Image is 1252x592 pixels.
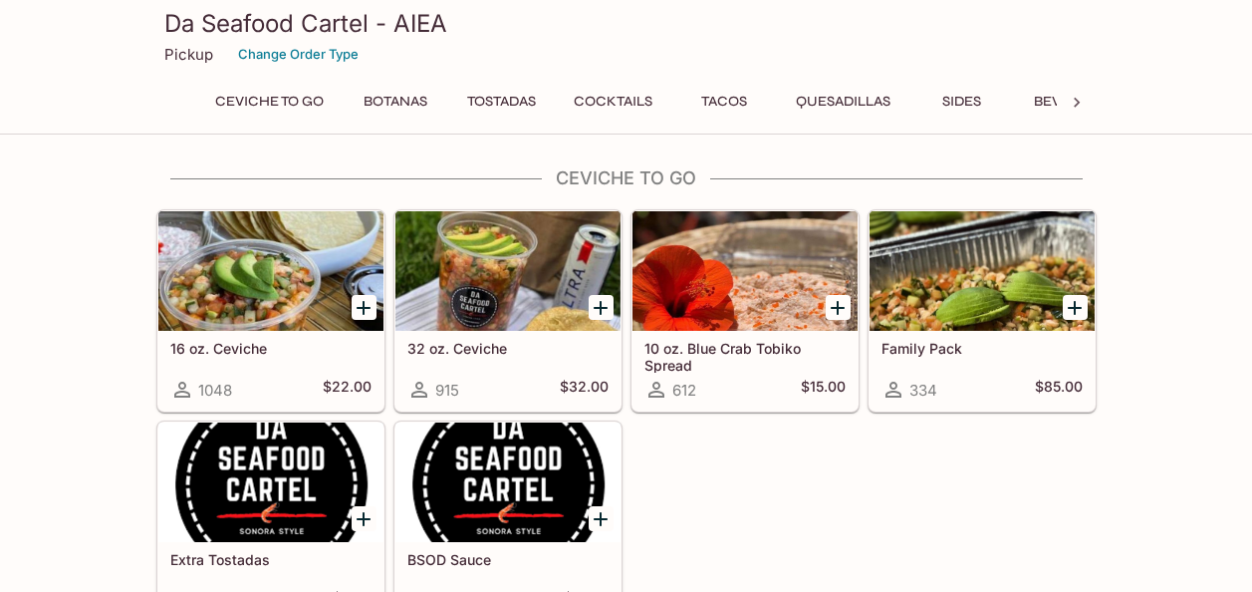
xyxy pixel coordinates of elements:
[631,210,859,412] a: 10 oz. Blue Crab Tobiko Spread612$15.00
[456,88,547,116] button: Tostadas
[157,210,384,412] a: 16 oz. Ceviche1048$22.00
[679,88,769,116] button: Tacos
[589,295,614,320] button: Add 32 oz. Ceviche
[1035,378,1083,402] h5: $85.00
[351,88,440,116] button: Botanas
[560,378,609,402] h5: $32.00
[198,381,232,400] span: 1048
[158,211,383,331] div: 16 oz. Ceviche
[869,210,1096,412] a: Family Pack334$85.00
[156,167,1097,189] h4: Ceviche To Go
[395,423,621,542] div: BSOD Sauce
[563,88,663,116] button: Cocktails
[801,378,846,402] h5: $15.00
[672,381,696,400] span: 612
[352,506,376,531] button: Add Extra Tostadas
[1063,295,1088,320] button: Add Family Pack
[644,340,846,373] h5: 10 oz. Blue Crab Tobiko Spread
[158,423,383,542] div: Extra Tostadas
[881,340,1083,357] h5: Family Pack
[164,45,213,64] p: Pickup
[394,210,622,412] a: 32 oz. Ceviche915$32.00
[589,506,614,531] button: Add BSOD Sauce
[407,551,609,568] h5: BSOD Sauce
[435,381,459,400] span: 915
[395,211,621,331] div: 32 oz. Ceviche
[785,88,901,116] button: Quesadillas
[1023,88,1127,116] button: Beverages
[170,551,372,568] h5: Extra Tostadas
[917,88,1007,116] button: Sides
[632,211,858,331] div: 10 oz. Blue Crab Tobiko Spread
[870,211,1095,331] div: Family Pack
[229,39,368,70] button: Change Order Type
[164,8,1089,39] h3: Da Seafood Cartel - AIEA
[909,381,937,400] span: 334
[407,340,609,357] h5: 32 oz. Ceviche
[826,295,851,320] button: Add 10 oz. Blue Crab Tobiko Spread
[323,378,372,402] h5: $22.00
[352,295,376,320] button: Add 16 oz. Ceviche
[204,88,335,116] button: Ceviche To Go
[170,340,372,357] h5: 16 oz. Ceviche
